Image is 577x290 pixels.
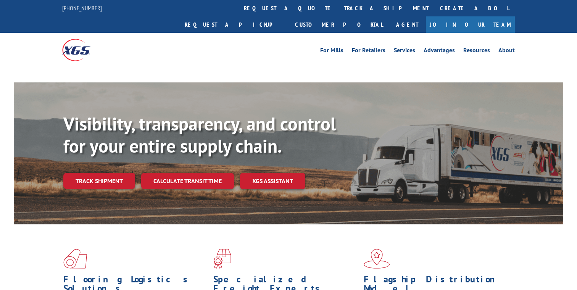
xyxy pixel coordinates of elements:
[289,16,388,33] a: Customer Portal
[364,249,390,269] img: xgs-icon-flagship-distribution-model-red
[426,16,515,33] a: Join Our Team
[352,47,385,56] a: For Retailers
[63,173,135,189] a: Track shipment
[63,249,87,269] img: xgs-icon-total-supply-chain-intelligence-red
[240,173,305,189] a: XGS ASSISTANT
[424,47,455,56] a: Advantages
[388,16,426,33] a: Agent
[463,47,490,56] a: Resources
[320,47,343,56] a: For Mills
[213,249,231,269] img: xgs-icon-focused-on-flooring-red
[394,47,415,56] a: Services
[179,16,289,33] a: Request a pickup
[141,173,234,189] a: Calculate transit time
[62,4,102,12] a: [PHONE_NUMBER]
[63,112,336,158] b: Visibility, transparency, and control for your entire supply chain.
[498,47,515,56] a: About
